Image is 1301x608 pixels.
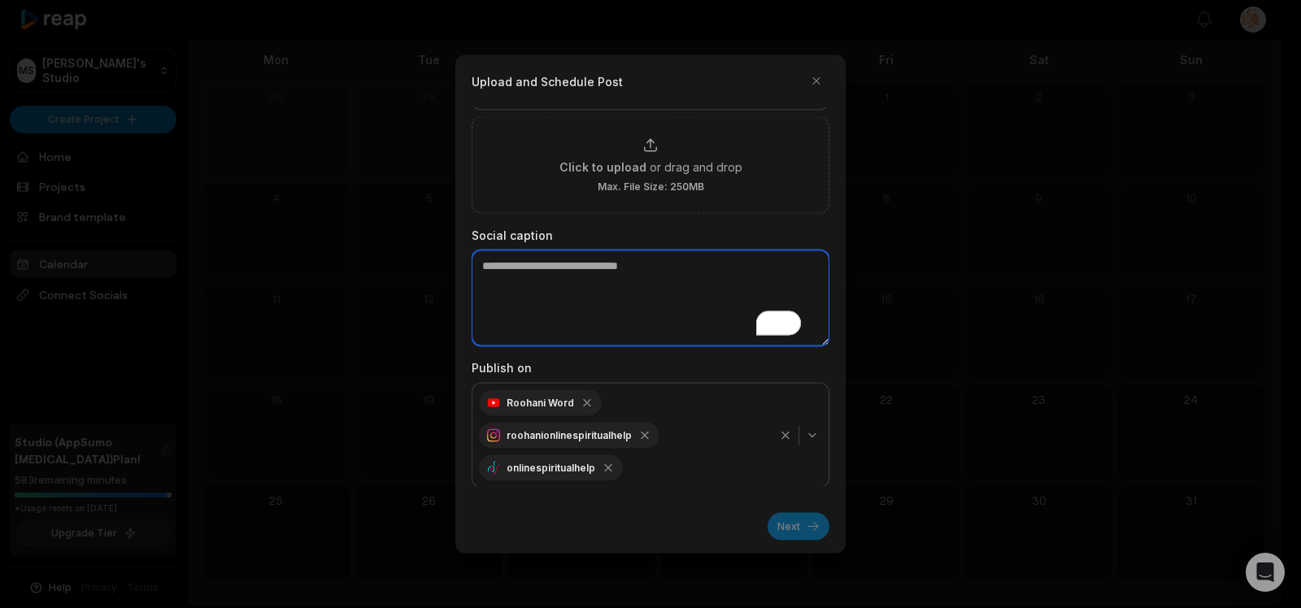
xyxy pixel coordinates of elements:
textarea: To enrich screen reader interactions, please activate Accessibility in Grammarly extension settings [472,250,829,346]
span: Max. File Size: 250MB [598,180,704,193]
span: Click to upload [559,159,646,176]
div: onlinespiritualhelp [479,455,623,481]
label: Social caption [472,227,829,244]
label: Publish on [472,359,829,376]
h2: Upload and Schedule Post [472,72,623,89]
div: Roohani Word [479,390,602,416]
div: roohanionlinespiritualhelp [479,423,659,449]
button: Roohani Wordroohanionlinespiritualhelponlinespiritualhelp [472,383,829,489]
span: or drag and drop [650,159,742,176]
